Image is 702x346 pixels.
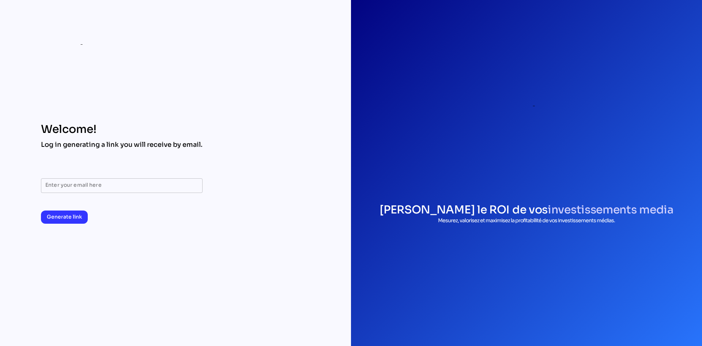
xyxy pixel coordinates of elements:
div: Welcome! [41,123,203,136]
div: Log in generating a link you will receive by email. [41,140,203,149]
div: mediaroi [41,35,107,48]
input: Enter your email here [45,178,198,193]
h1: [PERSON_NAME] le ROI de vos [380,203,673,217]
button: Generate link [41,211,88,224]
div: login [444,23,609,188]
span: investissements media [548,203,673,217]
p: Mesurez, valorisez et maximisez la profitabilité de vos investissements médias. [380,217,673,224]
span: Generate link [47,212,82,221]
